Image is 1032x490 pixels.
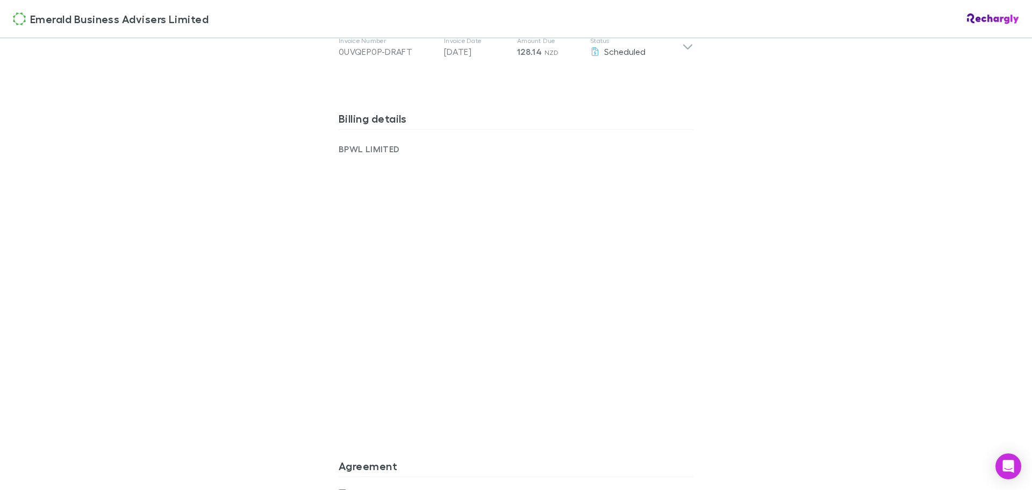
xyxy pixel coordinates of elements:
[517,46,542,57] span: 128.14
[339,37,435,45] p: Invoice Number
[13,12,26,25] img: Emerald Business Advisers Limited's Logo
[604,46,646,56] span: Scheduled
[339,112,693,129] h3: Billing details
[967,13,1019,24] img: Rechargly Logo
[30,11,209,27] span: Emerald Business Advisers Limited
[517,37,582,45] p: Amount Due
[544,48,559,56] span: NZD
[590,37,682,45] p: Status
[444,45,508,58] p: [DATE]
[995,453,1021,479] div: Open Intercom Messenger
[339,143,516,155] p: BPWL LIMITED
[444,37,508,45] p: Invoice Date
[339,45,435,58] div: 0UVQEP0P-DRAFT
[336,162,696,410] iframe: Secure address input frame
[339,459,693,477] h3: Agreement
[330,26,702,69] div: Invoice Number0UVQEP0P-DRAFTInvoice Date[DATE]Amount Due128.14 NZDStatusScheduled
